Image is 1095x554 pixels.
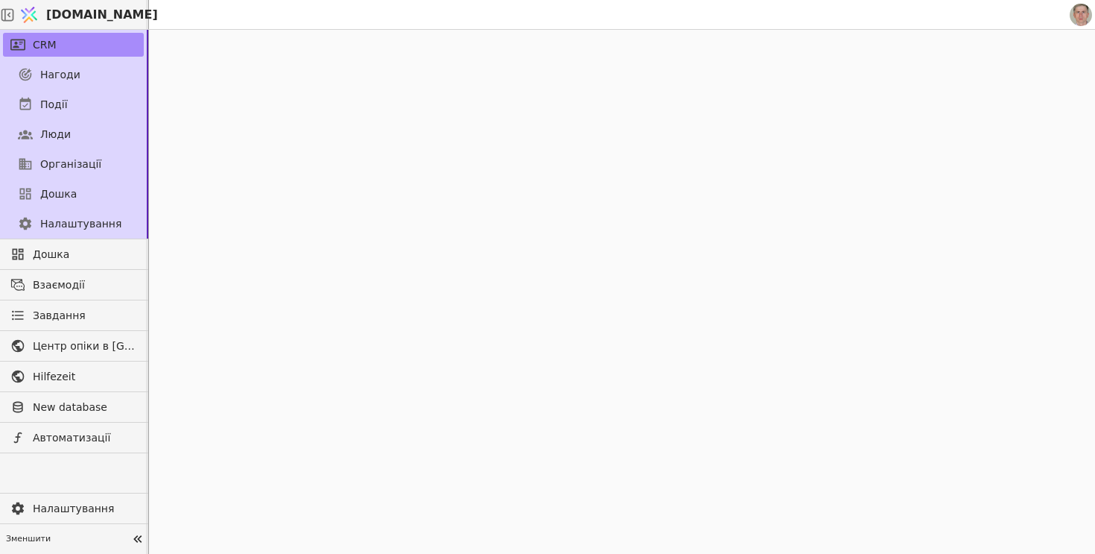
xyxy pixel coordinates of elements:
[3,63,144,86] a: Нагоди
[18,1,40,29] img: Logo
[3,303,144,327] a: Завдання
[33,400,136,415] span: New database
[40,97,68,113] span: Події
[33,501,136,517] span: Налаштування
[15,1,149,29] a: [DOMAIN_NAME]
[3,242,144,266] a: Дошка
[3,92,144,116] a: Події
[40,67,80,83] span: Нагоди
[3,426,144,450] a: Автоматизації
[3,273,144,297] a: Взаємодії
[33,339,136,354] span: Центр опіки в [GEOGRAPHIC_DATA]
[6,533,127,546] span: Зменшити
[33,369,136,385] span: Hilfezeit
[33,430,136,446] span: Автоматизації
[33,37,57,53] span: CRM
[40,127,71,142] span: Люди
[33,308,86,324] span: Завдання
[3,395,144,419] a: New database
[3,122,144,146] a: Люди
[3,152,144,176] a: Організації
[1070,4,1092,26] img: 1560949290925-CROPPED-IMG_0201-2-.jpg
[3,365,144,388] a: Hilfezeit
[33,247,136,262] span: Дошка
[40,157,101,172] span: Організації
[40,186,77,202] span: Дошка
[3,33,144,57] a: CRM
[3,334,144,358] a: Центр опіки в [GEOGRAPHIC_DATA]
[40,216,121,232] span: Налаштування
[3,212,144,236] a: Налаштування
[3,497,144,520] a: Налаштування
[3,182,144,206] a: Дошка
[46,6,158,24] span: [DOMAIN_NAME]
[33,277,136,293] span: Взаємодії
